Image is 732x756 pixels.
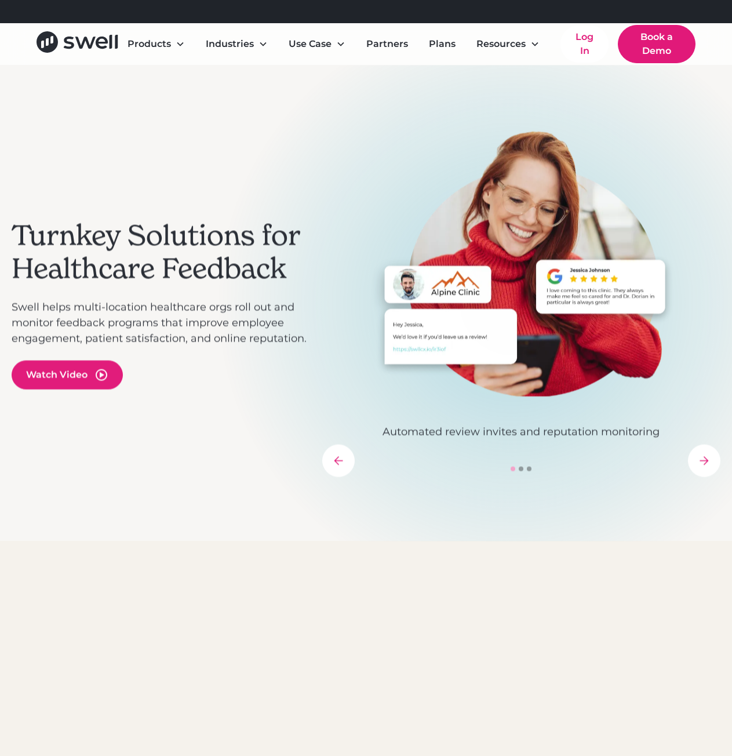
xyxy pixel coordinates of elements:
[37,31,118,57] a: home
[511,467,515,471] div: Show slide 1 of 3
[322,424,720,440] p: Automated review invites and reputation monitoring
[289,37,332,51] div: Use Case
[357,32,417,56] a: Partners
[618,25,695,63] a: Book a Demo
[26,368,88,381] div: Watch Video
[476,37,526,51] div: Resources
[118,32,194,56] div: Products
[12,219,311,285] h2: Turnkey Solutions for Healthcare Feedback
[128,37,171,51] div: Products
[322,445,355,477] div: previous slide
[322,131,720,477] div: carousel
[527,467,531,471] div: Show slide 3 of 3
[196,32,277,56] div: Industries
[688,445,720,477] div: next slide
[519,467,523,471] div: Show slide 2 of 3
[206,37,254,51] div: Industries
[560,26,609,63] a: Log In
[279,32,355,56] div: Use Case
[322,131,720,440] div: 1 of 3
[12,360,123,389] a: open lightbox
[420,32,465,56] a: Plans
[467,32,549,56] div: Resources
[12,299,311,346] p: Swell helps multi-location healthcare orgs roll out and monitor feedback programs that improve em...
